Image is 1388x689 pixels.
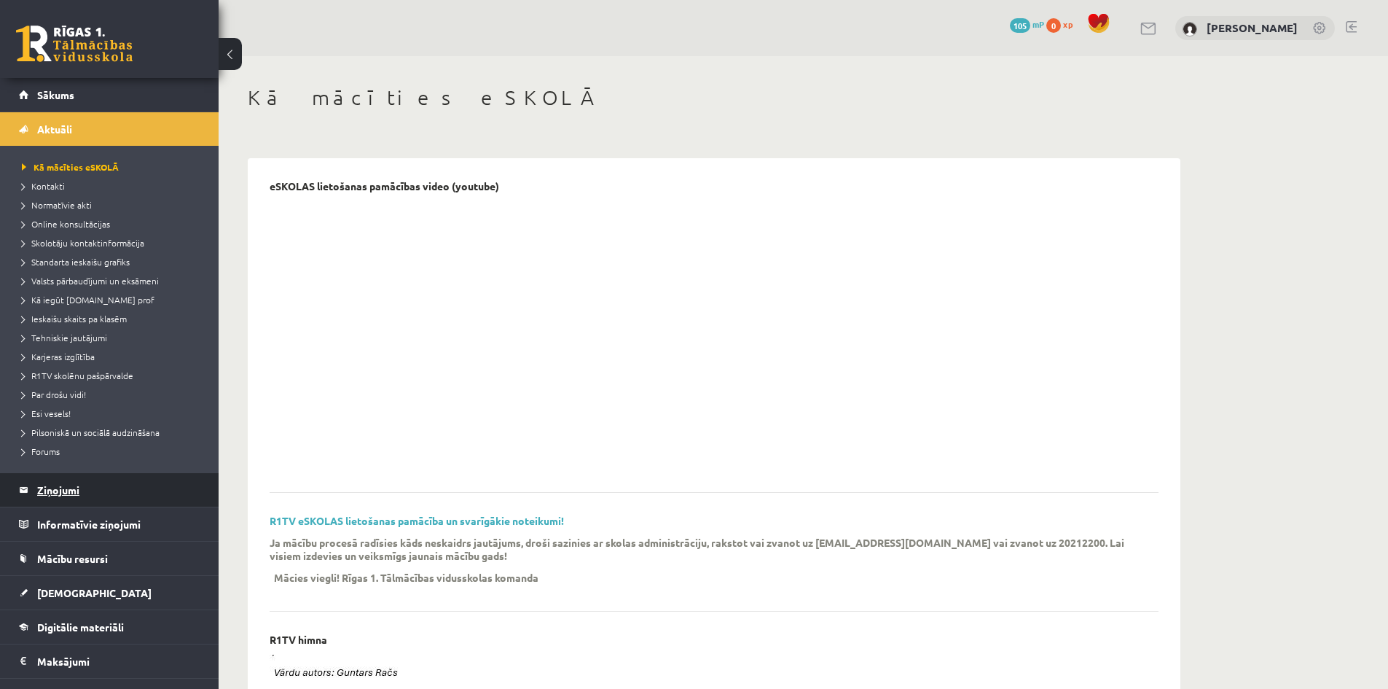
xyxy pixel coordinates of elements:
span: Aktuāli [37,122,72,136]
span: Valsts pārbaudījumi un eksāmeni [22,275,159,287]
span: xp [1063,18,1073,30]
a: Esi vesels! [22,407,204,420]
a: Normatīvie akti [22,198,204,211]
span: Online konsultācijas [22,218,110,230]
span: Pilsoniskā un sociālā audzināšana [22,427,160,438]
a: Rīgas 1. Tālmācības vidusskola [16,26,133,62]
a: Digitālie materiāli [19,610,200,644]
span: Tehniskie jautājumi [22,332,107,343]
a: Valsts pārbaudījumi un eksāmeni [22,274,204,287]
a: Pilsoniskā un sociālā audzināšana [22,426,204,439]
img: Aleks Netlavs [1183,22,1197,36]
span: Kā mācīties eSKOLĀ [22,161,119,173]
span: R1TV skolēnu pašpārvalde [22,370,133,381]
span: Sākums [37,88,74,101]
span: Karjeras izglītība [22,351,95,362]
a: Karjeras izglītība [22,350,204,363]
a: Maksājumi [19,645,200,678]
span: mP [1032,18,1044,30]
a: R1TV skolēnu pašpārvalde [22,369,204,382]
span: Mācību resursi [37,552,108,565]
span: Standarta ieskaišu grafiks [22,256,130,268]
p: R1TV himna [270,634,327,646]
p: Ja mācību procesā radīsies kāds neskaidrs jautājums, droši sazinies ar skolas administrāciju, rak... [270,536,1137,562]
span: Forums [22,445,60,457]
h1: Kā mācīties eSKOLĀ [248,85,1180,110]
a: Ieskaišu skaits pa klasēm [22,312,204,325]
a: 105 mP [1010,18,1044,30]
legend: Informatīvie ziņojumi [37,507,200,541]
p: eSKOLAS lietošanas pamācības video (youtube) [270,180,499,192]
a: Online konsultācijas [22,217,204,230]
a: 0 xp [1046,18,1080,30]
a: Standarta ieskaišu grafiks [22,255,204,268]
span: Normatīvie akti [22,199,92,211]
span: Digitālie materiāli [37,620,124,634]
legend: Maksājumi [37,645,200,678]
a: Aktuāli [19,112,200,146]
span: Esi vesels! [22,408,71,419]
a: Skolotāju kontaktinformācija [22,236,204,249]
p: Rīgas 1. Tālmācības vidusskolas komanda [342,571,538,584]
a: Par drošu vidi! [22,388,204,401]
a: [DEMOGRAPHIC_DATA] [19,576,200,610]
span: Par drošu vidi! [22,389,86,400]
a: Kontakti [22,179,204,192]
a: Informatīvie ziņojumi [19,507,200,541]
a: Mācību resursi [19,542,200,575]
p: Mācies viegli! [274,571,340,584]
a: R1TV eSKOLAS lietošanas pamācība un svarīgākie noteikumi! [270,514,564,527]
legend: Ziņojumi [37,473,200,507]
span: [DEMOGRAPHIC_DATA] [37,586,152,599]
a: [PERSON_NAME] [1207,20,1298,35]
span: Kā iegūt [DOMAIN_NAME] prof [22,294,154,305]
span: 105 [1010,18,1030,33]
span: Skolotāju kontaktinformācija [22,237,144,249]
a: Sākums [19,78,200,112]
a: Kā iegūt [DOMAIN_NAME] prof [22,293,204,306]
span: Kontakti [22,180,65,192]
a: Ziņojumi [19,473,200,507]
a: Kā mācīties eSKOLĀ [22,160,204,174]
a: Tehniskie jautājumi [22,331,204,344]
a: Forums [22,445,204,458]
span: 0 [1046,18,1061,33]
span: Ieskaišu skaits pa klasēm [22,313,127,324]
